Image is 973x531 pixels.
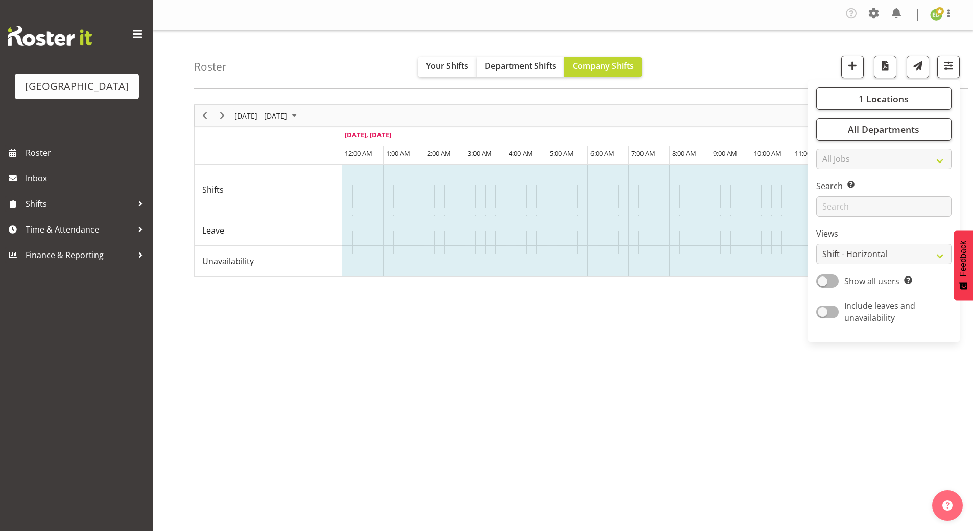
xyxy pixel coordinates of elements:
[426,60,468,72] span: Your Shifts
[859,93,909,105] span: 1 Locations
[550,149,574,158] span: 5:00 AM
[386,149,410,158] span: 1:00 AM
[795,149,822,158] span: 11:00 AM
[477,57,564,77] button: Department Shifts
[8,26,92,46] img: Rosterit website logo
[26,145,148,160] span: Roster
[202,224,224,237] span: Leave
[195,246,342,276] td: Unavailability resource
[345,149,372,158] span: 12:00 AM
[213,105,231,126] div: Next
[195,215,342,246] td: Leave resource
[427,149,451,158] span: 2:00 AM
[26,196,133,212] span: Shifts
[816,118,952,141] button: All Departments
[874,56,896,78] button: Download a PDF of the roster according to the set date range.
[672,149,696,158] span: 8:00 AM
[26,247,133,263] span: Finance & Reporting
[216,109,229,122] button: Next
[233,109,288,122] span: [DATE] - [DATE]
[937,56,960,78] button: Filter Shifts
[418,57,477,77] button: Your Shifts
[485,60,556,72] span: Department Shifts
[848,123,919,135] span: All Departments
[590,149,614,158] span: 6:00 AM
[233,109,301,122] button: September 01 - 07, 2025
[509,149,533,158] span: 4:00 AM
[816,180,952,192] label: Search
[26,171,148,186] span: Inbox
[844,300,915,324] span: Include leaves and unavailability
[713,149,737,158] span: 9:00 AM
[959,241,968,276] span: Feedback
[202,183,224,196] span: Shifts
[816,87,952,110] button: 1 Locations
[816,196,952,217] input: Search
[631,149,655,158] span: 7:00 AM
[816,227,952,240] label: Views
[564,57,642,77] button: Company Shifts
[754,149,781,158] span: 10:00 AM
[202,255,254,267] span: Unavailability
[573,60,634,72] span: Company Shifts
[930,9,942,21] img: emma-dowman11789.jpg
[345,130,391,140] span: [DATE], [DATE]
[194,61,227,73] h4: Roster
[25,79,129,94] div: [GEOGRAPHIC_DATA]
[468,149,492,158] span: 3:00 AM
[841,56,864,78] button: Add a new shift
[942,500,953,511] img: help-xxl-2.png
[954,230,973,300] button: Feedback - Show survey
[196,105,213,126] div: Previous
[26,222,133,237] span: Time & Attendance
[198,109,212,122] button: Previous
[844,275,899,287] span: Show all users
[907,56,929,78] button: Send a list of all shifts for the selected filtered period to all rostered employees.
[195,165,342,215] td: Shifts resource
[194,104,932,277] div: Timeline Week of September 1, 2025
